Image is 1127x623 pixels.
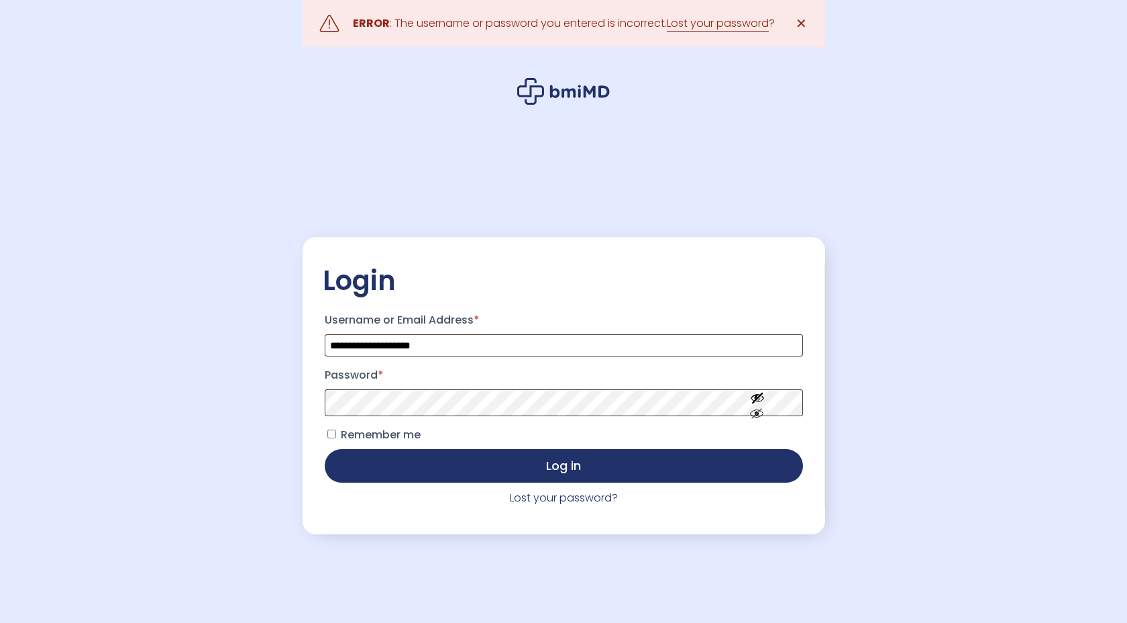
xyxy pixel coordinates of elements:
[353,15,390,31] strong: ERROR
[325,309,803,331] label: Username or Email Address
[323,264,805,297] h2: Login
[325,449,803,483] button: Log in
[667,15,769,32] a: Lost your password
[796,14,807,33] span: ✕
[327,430,336,438] input: Remember me
[788,10,815,37] a: ✕
[341,427,421,442] span: Remember me
[720,380,795,426] button: Show password
[325,365,803,386] label: Password
[510,490,618,506] a: Lost your password?
[353,14,775,33] div: : The username or password you entered is incorrect. ?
